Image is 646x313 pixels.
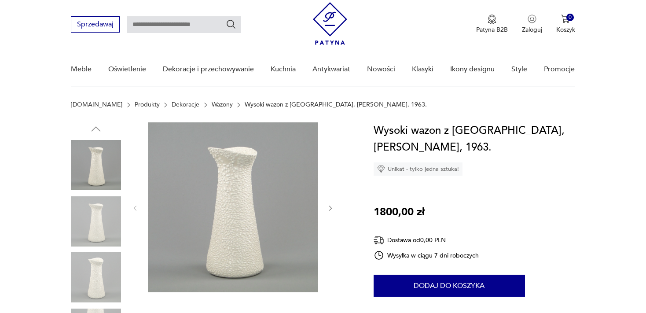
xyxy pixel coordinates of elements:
p: Koszyk [556,26,575,34]
a: Produkty [135,101,160,108]
img: Ikona koszyka [561,15,570,23]
a: Wazony [212,101,233,108]
button: Szukaj [226,19,236,29]
p: Patyna B2B [476,26,508,34]
img: Zdjęcie produktu Wysoki wazon z Pruszkowa, Wiesława Gołajewska, 1963. [71,140,121,190]
a: Style [511,52,527,86]
a: Antykwariat [312,52,350,86]
a: Klasyki [412,52,433,86]
a: Nowości [367,52,395,86]
button: Patyna B2B [476,15,508,34]
h1: Wysoki wazon z [GEOGRAPHIC_DATA], [PERSON_NAME], 1963. [374,122,575,156]
img: Zdjęcie produktu Wysoki wazon z Pruszkowa, Wiesława Gołajewska, 1963. [148,122,318,292]
img: Zdjęcie produktu Wysoki wazon z Pruszkowa, Wiesława Gołajewska, 1963. [71,196,121,247]
button: Zaloguj [522,15,542,34]
a: Kuchnia [271,52,296,86]
img: Ikona diamentu [377,165,385,173]
img: Ikonka użytkownika [528,15,536,23]
a: Ikona medaluPatyna B2B [476,15,508,34]
button: 0Koszyk [556,15,575,34]
a: Dekoracje i przechowywanie [163,52,254,86]
a: Ikony designu [450,52,495,86]
p: Zaloguj [522,26,542,34]
img: Patyna - sklep z meblami i dekoracjami vintage [313,2,347,45]
p: Wysoki wazon z [GEOGRAPHIC_DATA], [PERSON_NAME], 1963. [245,101,427,108]
a: Meble [71,52,92,86]
div: 0 [566,14,574,21]
img: Ikona dostawy [374,235,384,246]
button: Sprzedawaj [71,16,120,33]
a: [DOMAIN_NAME] [71,101,122,108]
div: Wysyłka w ciągu 7 dni roboczych [374,250,479,261]
img: Ikona medalu [488,15,496,24]
a: Sprzedawaj [71,22,120,28]
div: Unikat - tylko jedna sztuka! [374,162,462,176]
img: Zdjęcie produktu Wysoki wazon z Pruszkowa, Wiesława Gołajewska, 1963. [71,252,121,302]
a: Oświetlenie [108,52,146,86]
p: 1800,00 zł [374,204,425,221]
a: Dekoracje [172,101,199,108]
div: Dostawa od 0,00 PLN [374,235,479,246]
a: Promocje [544,52,575,86]
button: Dodaj do koszyka [374,275,525,297]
